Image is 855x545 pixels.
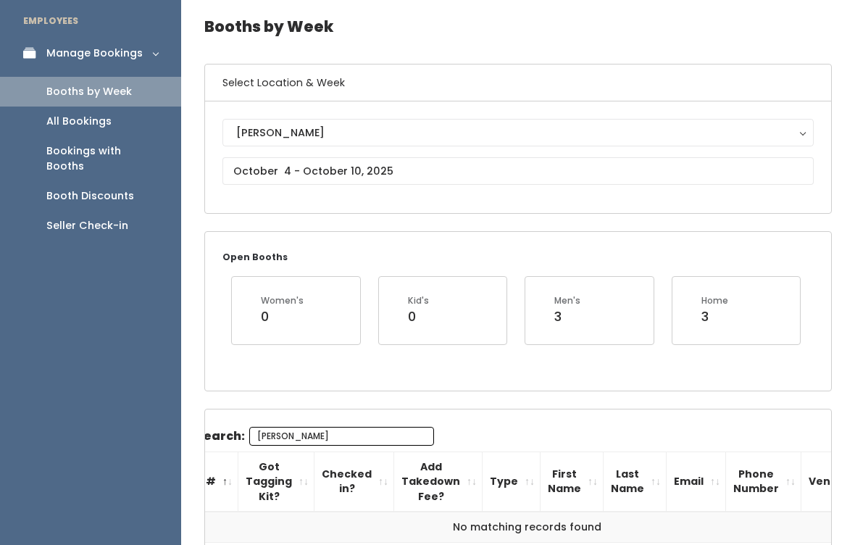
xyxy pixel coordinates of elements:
[196,427,434,446] label: Search:
[604,452,667,512] th: Last Name: activate to sort column ascending
[222,251,288,263] small: Open Booths
[554,307,580,326] div: 3
[667,452,726,512] th: Email: activate to sort column ascending
[394,452,483,512] th: Add Takedown Fee?: activate to sort column ascending
[483,452,541,512] th: Type: activate to sort column ascending
[408,294,429,307] div: Kid's
[205,65,831,101] h6: Select Location & Week
[46,114,112,129] div: All Bookings
[46,46,143,61] div: Manage Bookings
[188,452,238,512] th: #: activate to sort column descending
[222,157,814,185] input: October 4 - October 10, 2025
[261,307,304,326] div: 0
[46,84,132,99] div: Booths by Week
[408,307,429,326] div: 0
[236,125,800,141] div: [PERSON_NAME]
[46,143,158,174] div: Bookings with Booths
[204,7,832,46] h4: Booths by Week
[249,427,434,446] input: Search:
[261,294,304,307] div: Women's
[541,452,604,512] th: First Name: activate to sort column ascending
[554,294,580,307] div: Men's
[701,307,728,326] div: 3
[701,294,728,307] div: Home
[46,188,134,204] div: Booth Discounts
[46,218,128,233] div: Seller Check-in
[222,119,814,146] button: [PERSON_NAME]
[314,452,394,512] th: Checked in?: activate to sort column ascending
[238,452,314,512] th: Got Tagging Kit?: activate to sort column ascending
[726,452,801,512] th: Phone Number: activate to sort column ascending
